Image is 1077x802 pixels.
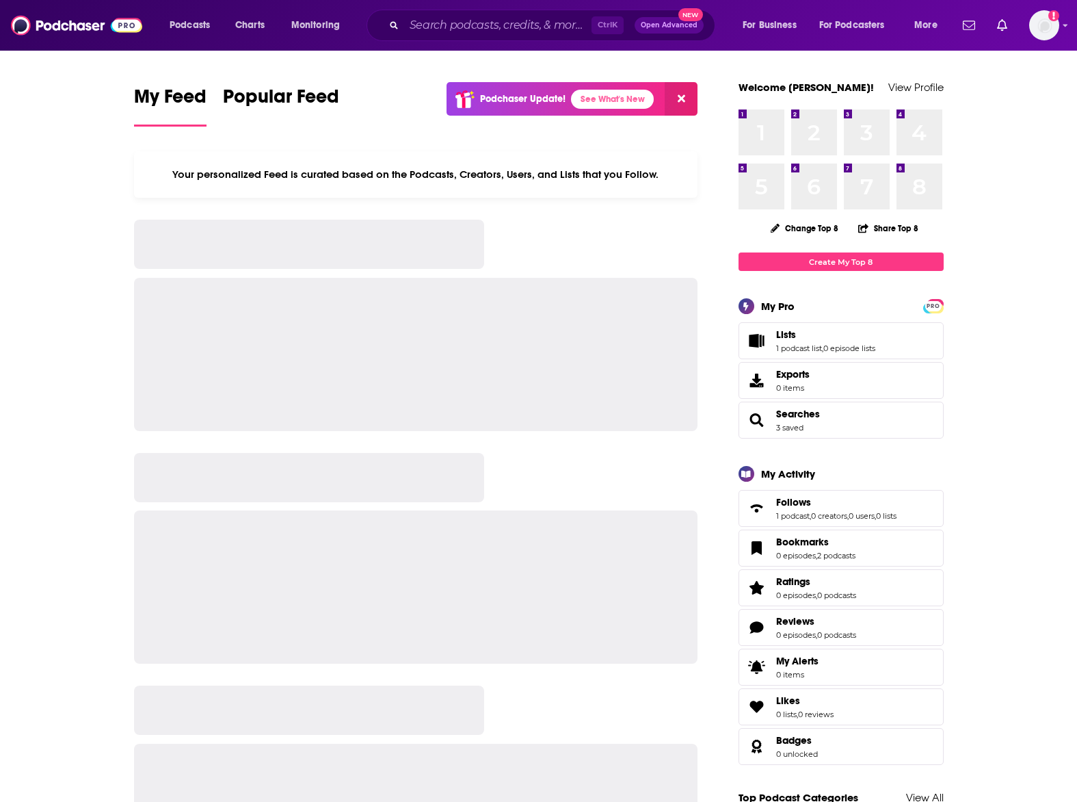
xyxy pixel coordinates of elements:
[819,16,885,35] span: For Podcasters
[888,81,944,94] a: View Profile
[1029,10,1059,40] img: User Profile
[134,85,207,127] a: My Feed
[776,511,810,521] a: 1 podcast
[776,368,810,380] span: Exports
[925,300,942,311] a: PRO
[776,655,819,667] span: My Alerts
[739,530,944,567] span: Bookmarks
[776,536,855,548] a: Bookmarks
[743,411,771,430] a: Searches
[857,215,919,242] button: Share Top 8
[776,551,816,560] a: 0 episodes
[811,511,847,521] a: 0 creators
[1048,10,1059,21] svg: Add a profile image
[160,14,228,36] button: open menu
[776,328,796,341] span: Lists
[641,22,697,29] span: Open Advanced
[776,630,816,640] a: 0 episodes
[739,609,944,646] span: Reviews
[170,16,210,35] span: Podcasts
[776,536,829,548] span: Bookmarks
[776,423,803,432] a: 3 saved
[134,151,698,198] div: Your personalized Feed is curated based on the Podcasts, Creators, Users, and Lists that you Follow.
[743,618,771,637] a: Reviews
[743,578,771,597] a: Ratings
[817,630,856,640] a: 0 podcasts
[957,14,981,37] a: Show notifications dropdown
[235,16,265,35] span: Charts
[291,16,340,35] span: Monitoring
[404,14,591,36] input: Search podcasts, credits, & more...
[743,16,797,35] span: For Business
[739,490,944,527] span: Follows
[743,499,771,518] a: Follows
[776,591,816,600] a: 0 episodes
[816,630,817,640] span: ,
[635,17,704,34] button: Open AdvancedNew
[380,10,728,41] div: Search podcasts, credits, & more...
[776,710,797,719] a: 0 lists
[776,575,810,588] span: Ratings
[822,344,823,353] span: ,
[816,591,817,600] span: ,
[914,16,938,35] span: More
[816,551,817,560] span: ,
[798,710,834,719] a: 0 reviews
[733,14,814,36] button: open menu
[282,14,358,36] button: open menu
[571,90,654,109] a: See What's New
[905,14,955,36] button: open menu
[761,300,795,313] div: My Pro
[739,81,874,94] a: Welcome [PERSON_NAME]!
[1029,10,1059,40] span: Logged in as anna.andree
[739,569,944,606] span: Ratings
[591,16,624,34] span: Ctrl K
[776,695,800,707] span: Likes
[743,371,771,390] span: Exports
[823,344,875,353] a: 0 episode lists
[776,734,812,747] span: Badges
[743,697,771,716] a: Likes
[849,511,875,521] a: 0 users
[739,402,944,439] span: Searches
[776,408,820,420] a: Searches
[223,85,339,116] span: Popular Feed
[761,467,815,480] div: My Activity
[739,728,944,765] span: Badges
[876,511,896,521] a: 0 lists
[817,551,855,560] a: 2 podcasts
[11,12,142,38] img: Podchaser - Follow, Share and Rate Podcasts
[817,591,856,600] a: 0 podcasts
[226,14,273,36] a: Charts
[776,575,856,588] a: Ratings
[992,14,1013,37] a: Show notifications dropdown
[776,734,818,747] a: Badges
[776,749,818,759] a: 0 unlocked
[776,496,896,508] a: Follows
[776,344,822,353] a: 1 podcast list
[223,85,339,127] a: Popular Feed
[925,301,942,311] span: PRO
[776,670,819,680] span: 0 items
[739,649,944,686] a: My Alerts
[776,615,856,628] a: Reviews
[810,511,811,521] span: ,
[743,331,771,350] a: Lists
[875,511,876,521] span: ,
[480,93,566,105] p: Podchaser Update!
[134,85,207,116] span: My Feed
[1029,10,1059,40] button: Show profile menu
[797,710,798,719] span: ,
[776,615,814,628] span: Reviews
[743,737,771,756] a: Badges
[678,8,703,21] span: New
[739,362,944,399] a: Exports
[743,539,771,558] a: Bookmarks
[847,511,849,521] span: ,
[810,14,905,36] button: open menu
[762,220,847,237] button: Change Top 8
